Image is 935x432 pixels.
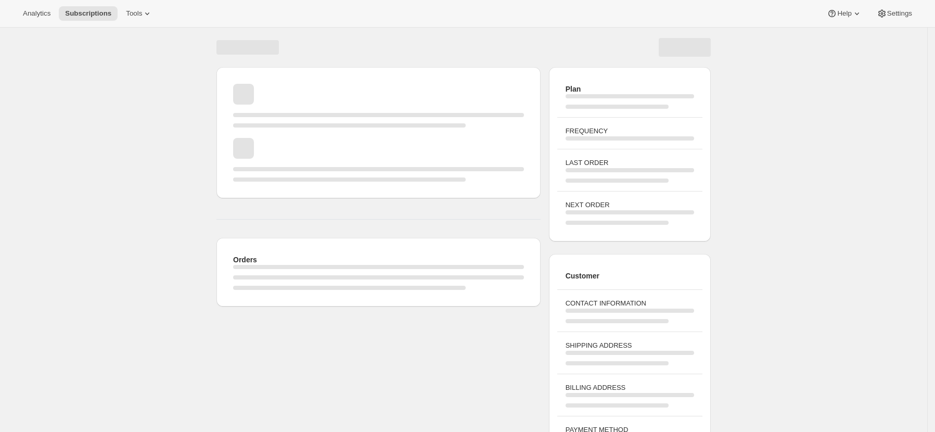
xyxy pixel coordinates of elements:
h3: SHIPPING ADDRESS [566,340,694,351]
h3: BILLING ADDRESS [566,383,694,393]
h3: FREQUENCY [566,126,694,136]
h3: NEXT ORDER [566,200,694,210]
h3: CONTACT INFORMATION [566,298,694,309]
button: Analytics [17,6,57,21]
span: Settings [887,9,912,18]
button: Tools [120,6,159,21]
h2: Customer [566,271,694,281]
button: Subscriptions [59,6,118,21]
h2: Plan [566,84,694,94]
span: Analytics [23,9,50,18]
button: Help [821,6,868,21]
h2: Orders [233,255,524,265]
span: Help [837,9,851,18]
h3: LAST ORDER [566,158,694,168]
button: Settings [870,6,918,21]
span: Subscriptions [65,9,111,18]
span: Tools [126,9,142,18]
